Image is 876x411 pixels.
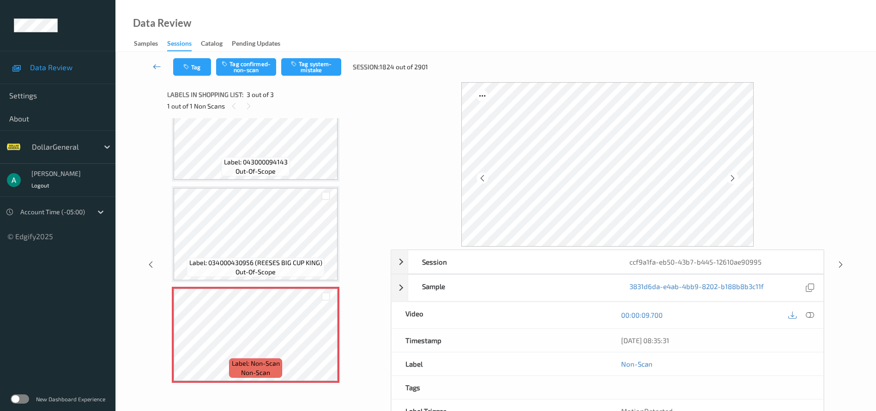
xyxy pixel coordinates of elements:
[134,39,158,50] div: Samples
[167,39,192,51] div: Sessions
[392,302,608,328] div: Video
[629,282,764,294] a: 3831d6da-e4ab-4bb9-8202-b188b8b3c11f
[408,275,616,301] div: Sample
[232,39,280,50] div: Pending Updates
[392,329,608,352] div: Timestamp
[392,352,608,375] div: Label
[134,37,167,50] a: Samples
[281,58,341,76] button: Tag system-mistake
[391,274,824,302] div: Sample3831d6da-e4ab-4bb9-8202-b188b8b3c11f
[232,37,290,50] a: Pending Updates
[241,368,270,377] span: non-scan
[621,336,810,345] div: [DATE] 08:35:31
[236,267,276,277] span: out-of-scope
[167,100,384,112] div: 1 out of 1 Non Scans
[167,37,201,51] a: Sessions
[201,37,232,50] a: Catalog
[392,376,608,399] div: Tags
[232,359,280,368] span: Label: Non-Scan
[391,250,824,274] div: Sessionccf9a1fa-eb50-43b7-b445-12610ae90995
[247,90,274,99] span: 3 out of 3
[353,62,380,72] span: Session:
[224,157,288,167] span: Label: 043000094143
[201,39,223,50] div: Catalog
[173,58,211,76] button: Tag
[236,167,276,176] span: out-of-scope
[216,58,276,76] button: Tag confirmed-non-scan
[621,359,652,369] a: Non-Scan
[621,310,663,320] a: 00:00:09.700
[189,258,322,267] span: Label: 034000430956 (REESES BIG CUP KING)
[133,18,191,28] div: Data Review
[408,250,616,273] div: Session
[380,62,428,72] span: 1824 out of 2901
[167,90,243,99] span: Labels in shopping list:
[616,250,823,273] div: ccf9a1fa-eb50-43b7-b445-12610ae90995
